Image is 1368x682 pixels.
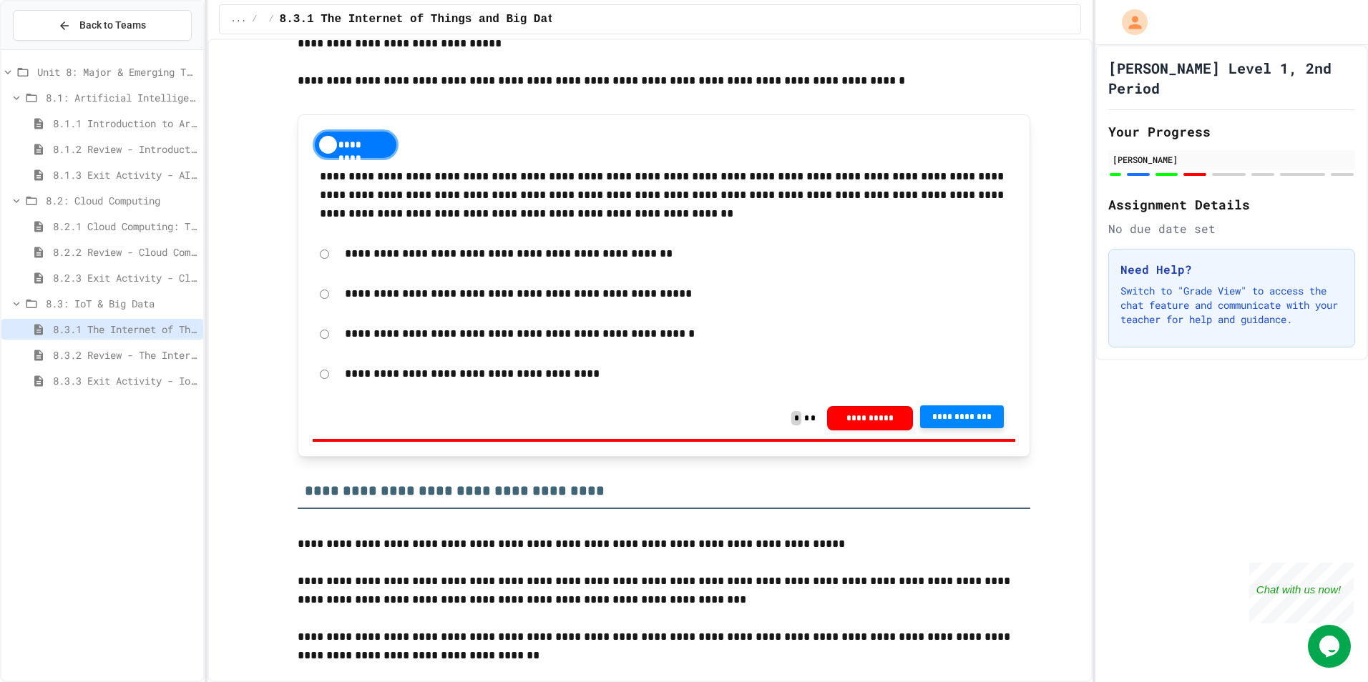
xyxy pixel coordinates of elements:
span: 8.1.2 Review - Introduction to Artificial Intelligence [53,142,197,157]
h3: Need Help? [1120,261,1343,278]
iframe: chat widget [1308,625,1354,668]
p: Switch to "Grade View" to access the chat feature and communicate with your teacher for help and ... [1120,284,1343,327]
span: 8.3.1 The Internet of Things and Big Data: Our Connected Digital World [53,322,197,337]
span: 8.3: IoT & Big Data [46,296,197,311]
span: 8.1.1 Introduction to Artificial Intelligence [53,116,197,131]
span: 8.3.3 Exit Activity - IoT Data Detective Challenge [53,373,197,388]
span: Unit 8: Major & Emerging Technologies [37,64,197,79]
div: No due date set [1108,220,1355,237]
h1: [PERSON_NAME] Level 1, 2nd Period [1108,58,1355,98]
div: My Account [1107,6,1151,39]
span: 8.2.2 Review - Cloud Computing [53,244,197,260]
span: 8.2: Cloud Computing [46,193,197,208]
span: 8.1.3 Exit Activity - AI Detective [53,167,197,182]
span: Back to Teams [79,18,146,33]
span: 8.3.1 The Internet of Things and Big Data: Our Connected Digital World [280,11,761,28]
span: / [268,14,273,25]
span: 8.2.1 Cloud Computing: Transforming the Digital World [53,219,197,234]
span: / [252,14,257,25]
span: 8.1: Artificial Intelligence Basics [46,90,197,105]
iframe: chat widget [1249,563,1354,623]
h2: Assignment Details [1108,194,1355,214]
span: 8.3.2 Review - The Internet of Things and Big Data [53,347,197,362]
span: ... [231,14,247,25]
span: 8.2.3 Exit Activity - Cloud Service Detective [53,270,197,285]
h2: Your Progress [1108,122,1355,142]
div: [PERSON_NAME] [1113,153,1351,166]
